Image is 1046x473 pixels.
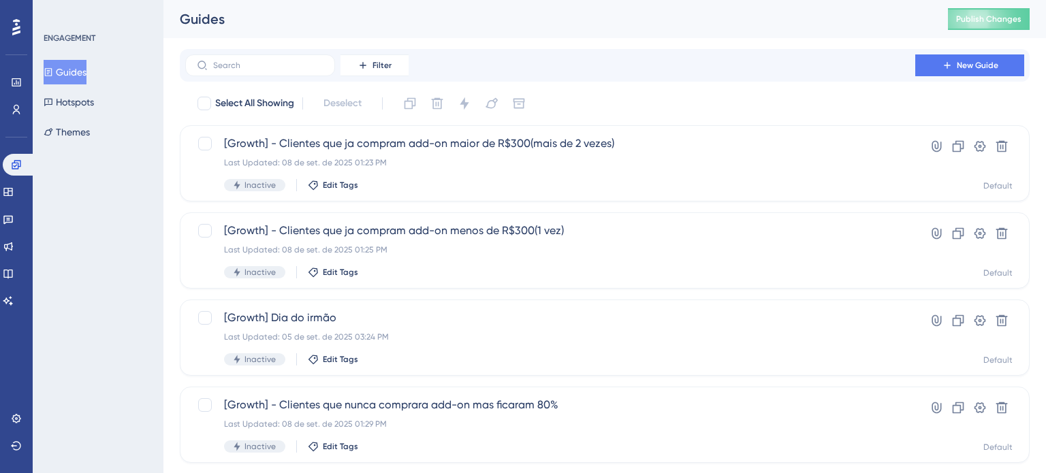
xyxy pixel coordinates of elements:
div: Default [983,267,1013,278]
span: New Guide [957,60,998,71]
span: Inactive [244,267,276,278]
span: [Growth] - Clientes que ja compram add-on maior de R$300(mais de 2 vezes) [224,135,876,152]
button: Edit Tags [308,180,358,191]
div: Last Updated: 05 de set. de 2025 03:24 PM [224,331,876,342]
div: Default [983,355,1013,365]
div: Last Updated: 08 de set. de 2025 01:23 PM [224,157,876,168]
span: Edit Tags [323,441,358,452]
span: Inactive [244,180,276,191]
button: Deselect [311,91,374,116]
div: Last Updated: 08 de set. de 2025 01:29 PM [224,419,876,429]
button: Edit Tags [308,441,358,452]
span: Inactive [244,441,276,452]
button: Themes [44,120,90,144]
button: New Guide [915,54,1024,76]
button: Filter [340,54,409,76]
button: Hotspots [44,90,94,114]
span: [Growth] Dia do irmão [224,310,876,326]
span: Edit Tags [323,180,358,191]
span: Edit Tags [323,354,358,365]
button: Publish Changes [948,8,1030,30]
div: Guides [180,10,914,29]
span: Publish Changes [956,14,1021,25]
span: [Growth] - Clientes que ja compram add-on menos de R$300(1 vez) [224,223,876,239]
span: Edit Tags [323,267,358,278]
div: Last Updated: 08 de set. de 2025 01:25 PM [224,244,876,255]
button: Edit Tags [308,354,358,365]
div: ENGAGEMENT [44,33,95,44]
div: Default [983,442,1013,453]
button: Guides [44,60,86,84]
button: Edit Tags [308,267,358,278]
span: Select All Showing [215,95,294,112]
span: Filter [373,60,392,71]
span: Deselect [323,95,362,112]
div: Default [983,180,1013,191]
input: Search [213,61,323,70]
span: Inactive [244,354,276,365]
span: [Growth] - Clientes que nunca comprara add-on mas ficaram 80% [224,397,876,413]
